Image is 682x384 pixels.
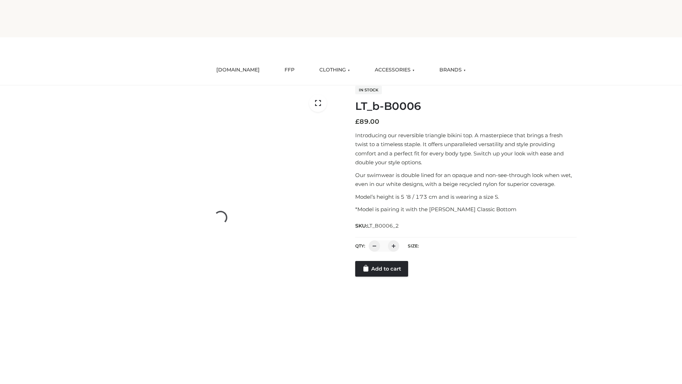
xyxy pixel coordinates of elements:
span: SKU: [355,222,400,230]
a: CLOTHING [314,62,355,78]
a: FFP [279,62,300,78]
label: Size: [408,243,419,249]
a: Add to cart [355,261,408,277]
a: [DOMAIN_NAME] [211,62,265,78]
span: LT_B0006_2 [367,223,399,229]
p: Introducing our reversible triangle bikini top. A masterpiece that brings a fresh twist to a time... [355,131,577,167]
a: BRANDS [434,62,471,78]
span: £ [355,118,359,126]
span: In stock [355,86,382,94]
bdi: 89.00 [355,118,379,126]
a: ACCESSORIES [369,62,420,78]
h1: LT_b-B0006 [355,100,577,113]
p: *Model is pairing it with the [PERSON_NAME] Classic Bottom [355,205,577,214]
p: Our swimwear is double lined for an opaque and non-see-through look when wet, even in our white d... [355,171,577,189]
p: Model’s height is 5 ‘8 / 173 cm and is wearing a size S. [355,192,577,202]
label: QTY: [355,243,365,249]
